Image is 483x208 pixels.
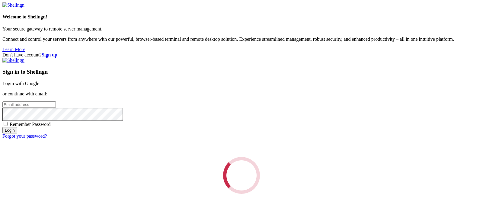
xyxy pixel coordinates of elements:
h3: Sign in to Shellngn [2,69,481,75]
a: Login with Google [2,81,39,86]
a: Forgot your password? [2,133,47,139]
a: Sign up [42,52,57,57]
img: Shellngn [2,58,24,63]
p: or continue with email: [2,91,481,97]
input: Remember Password [4,122,8,126]
h4: Welcome to Shellngn! [2,14,481,20]
img: Shellngn [2,2,24,8]
input: Email address [2,101,56,108]
p: Connect and control your servers from anywhere with our powerful, browser-based terminal and remo... [2,37,481,42]
div: Loading... [221,155,261,195]
div: Don't have account? [2,52,481,58]
input: Login [2,127,17,133]
a: Learn More [2,47,25,52]
p: Your secure gateway to remote server management. [2,26,481,32]
span: Remember Password [10,122,51,127]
